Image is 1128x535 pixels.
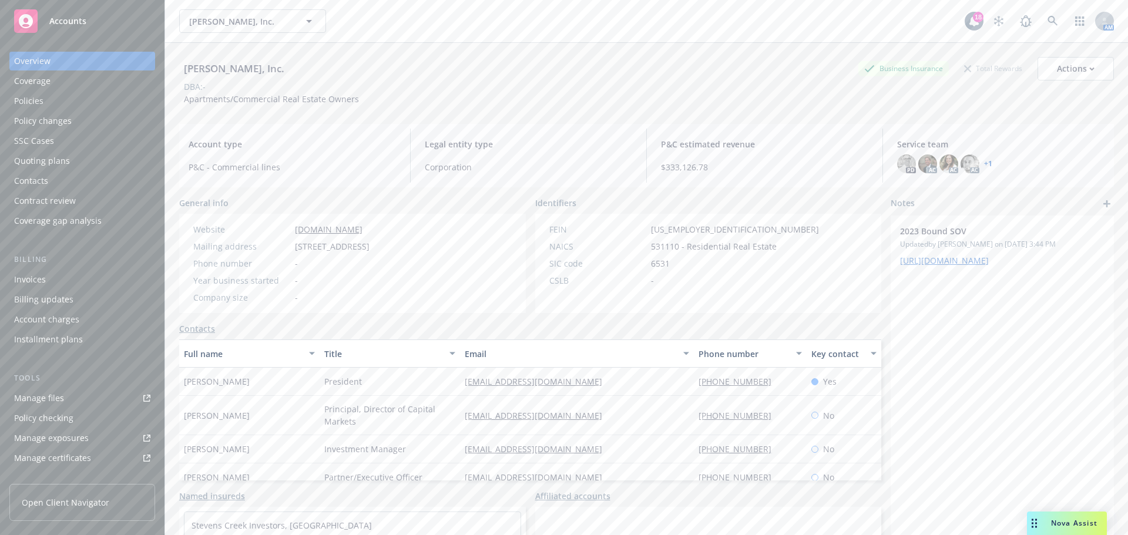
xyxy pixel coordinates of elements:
span: P&C estimated revenue [661,138,868,150]
div: Coverage [14,72,51,90]
div: CSLB [549,274,646,287]
a: Named insureds [179,490,245,502]
span: Service team [897,138,1104,150]
a: Policy changes [9,112,155,130]
button: Email [460,339,694,368]
a: [EMAIL_ADDRESS][DOMAIN_NAME] [465,376,612,387]
a: add [1100,197,1114,211]
div: Policy checking [14,409,73,428]
div: Email [465,348,676,360]
a: Search [1041,9,1065,33]
a: Stop snowing [987,9,1010,33]
a: Manage certificates [9,449,155,467]
span: P&C - Commercial lines [189,161,396,173]
a: Manage exposures [9,429,155,447]
div: SSC Cases [14,132,54,150]
div: Contract review [14,191,76,210]
a: Accounts [9,5,155,38]
img: photo [897,154,916,173]
a: [PHONE_NUMBER] [699,472,781,483]
div: Installment plans [14,330,83,349]
button: Nova Assist [1027,512,1107,535]
button: Actions [1038,57,1114,80]
span: Notes [891,197,915,211]
button: Title [320,339,460,368]
button: Full name [179,339,320,368]
span: [PERSON_NAME] [184,443,250,455]
a: Contract review [9,191,155,210]
div: Actions [1057,58,1095,80]
span: Accounts [49,16,86,26]
span: No [823,443,834,455]
a: [EMAIL_ADDRESS][DOMAIN_NAME] [465,410,612,421]
div: Overview [14,52,51,70]
div: DBA: - [184,80,206,93]
div: Manage certificates [14,449,91,467]
div: Billing updates [14,290,73,309]
div: Billing [9,254,155,265]
span: Principal, Director of Capital Markets [324,403,455,428]
div: Business Insurance [858,61,949,76]
span: Yes [823,375,837,388]
a: Report a Bug [1014,9,1038,33]
div: FEIN [549,223,646,235]
div: NAICS [549,240,646,253]
button: [PERSON_NAME], Inc. [179,9,326,33]
img: photo [918,154,937,173]
span: - [295,274,298,287]
div: Quoting plans [14,152,70,170]
span: Identifiers [535,197,576,209]
span: Account type [189,138,396,150]
div: Manage exposures [14,429,89,447]
span: No [823,471,834,483]
span: 2023 Bound SOV [900,225,1074,237]
span: Apartments/Commercial Real Estate Owners [184,93,359,105]
a: Quoting plans [9,152,155,170]
span: - [295,257,298,270]
div: Year business started [193,274,290,287]
span: President [324,375,362,388]
div: Company size [193,291,290,304]
span: [US_EMPLOYER_IDENTIFICATION_NUMBER] [651,223,819,235]
div: Phone number [699,348,788,360]
div: Website [193,223,290,235]
div: Account charges [14,310,79,329]
a: SSC Cases [9,132,155,150]
a: [EMAIL_ADDRESS][DOMAIN_NAME] [465,443,612,455]
img: photo [961,154,979,173]
div: Invoices [14,270,46,289]
div: Tools [9,372,155,384]
div: Title [324,348,442,360]
span: 6531 [651,257,670,270]
div: SIC code [549,257,646,270]
a: +1 [984,160,992,167]
span: Open Client Navigator [22,496,109,509]
div: Manage claims [14,469,73,487]
div: [PERSON_NAME], Inc. [179,61,289,76]
div: Total Rewards [958,61,1028,76]
a: [URL][DOMAIN_NAME] [900,255,989,266]
a: Policies [9,92,155,110]
span: [STREET_ADDRESS] [295,240,370,253]
a: Overview [9,52,155,70]
span: [PERSON_NAME] [184,375,250,388]
a: [PHONE_NUMBER] [699,443,781,455]
a: Account charges [9,310,155,329]
a: Installment plans [9,330,155,349]
span: Updated by [PERSON_NAME] on [DATE] 3:44 PM [900,239,1104,250]
span: [PERSON_NAME] [184,409,250,422]
span: Corporation [425,161,632,173]
div: 18 [973,12,983,22]
div: Policies [14,92,43,110]
button: Phone number [694,339,806,368]
div: Coverage gap analysis [14,211,102,230]
a: [DOMAIN_NAME] [295,224,362,235]
a: Coverage [9,72,155,90]
a: [PHONE_NUMBER] [699,376,781,387]
a: Manage claims [9,469,155,487]
span: Partner/Executive Officer [324,471,422,483]
div: Full name [184,348,302,360]
div: 2023 Bound SOVUpdatedby [PERSON_NAME] on [DATE] 3:44 PM[URL][DOMAIN_NAME] [891,216,1114,276]
div: Phone number [193,257,290,270]
a: [EMAIL_ADDRESS][DOMAIN_NAME] [465,472,612,483]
